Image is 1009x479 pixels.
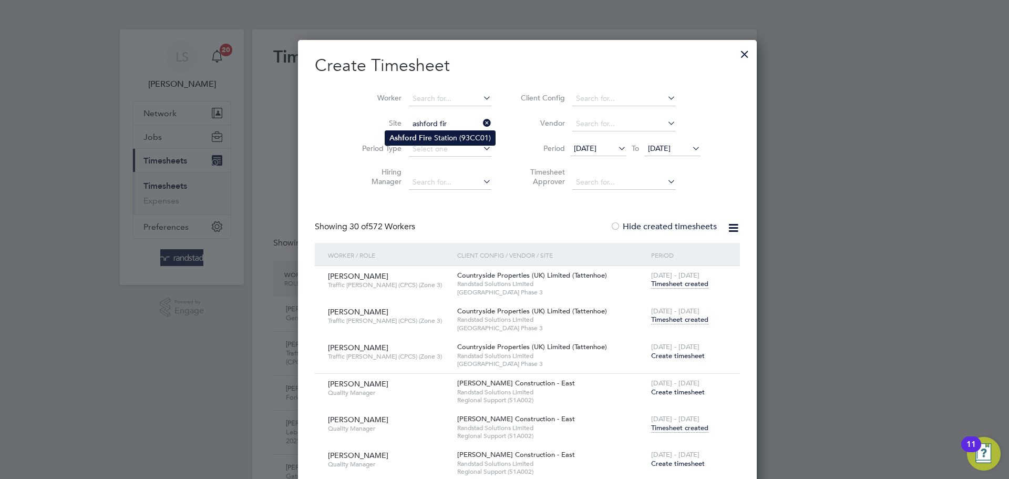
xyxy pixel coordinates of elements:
[457,307,607,315] span: Countryside Properties (UK) Limited (Tattenhoe)
[328,307,388,317] span: [PERSON_NAME]
[315,221,417,232] div: Showing
[409,91,491,106] input: Search for...
[518,144,565,153] label: Period
[648,144,671,153] span: [DATE]
[328,424,449,433] span: Quality Manager
[518,167,565,186] label: Timesheet Approver
[409,175,491,190] input: Search for...
[328,415,388,424] span: [PERSON_NAME]
[651,351,705,360] span: Create timesheet
[651,279,708,289] span: Timesheet created
[967,437,1001,471] button: Open Resource Center, 11 new notifications
[629,141,642,155] span: To
[457,360,646,368] span: [GEOGRAPHIC_DATA] Phase 3
[385,131,495,145] li: e Station (93CC01)
[651,459,705,468] span: Create timesheet
[651,423,708,433] span: Timesheet created
[457,450,575,459] span: [PERSON_NAME] Construction - East
[409,117,491,131] input: Search for...
[455,243,648,267] div: Client Config / Vendor / Site
[328,389,449,397] span: Quality Manager
[457,432,646,440] span: Regional Support (51A002)
[651,414,699,423] span: [DATE] - [DATE]
[328,352,449,361] span: Traffic [PERSON_NAME] (CPCS) (Zone 3)
[354,93,401,103] label: Worker
[651,315,708,324] span: Timesheet created
[651,450,699,459] span: [DATE] - [DATE]
[457,324,646,332] span: [GEOGRAPHIC_DATA] Phase 3
[518,118,565,128] label: Vendor
[457,342,607,351] span: Countryside Properties (UK) Limited (Tattenhoe)
[315,55,740,77] h2: Create Timesheet
[328,460,449,468] span: Quality Manager
[457,460,646,468] span: Randstad Solutions Limited
[354,167,401,186] label: Hiring Manager
[572,175,676,190] input: Search for...
[651,307,699,315] span: [DATE] - [DATE]
[574,144,596,153] span: [DATE]
[328,271,388,281] span: [PERSON_NAME]
[457,467,646,476] span: Regional Support (51A002)
[354,118,401,128] label: Site
[572,91,676,106] input: Search for...
[457,280,646,288] span: Randstad Solutions Limited
[457,288,646,297] span: [GEOGRAPHIC_DATA] Phase 3
[457,379,575,388] span: [PERSON_NAME] Construction - East
[457,315,646,324] span: Randstad Solutions Limited
[325,243,455,267] div: Worker / Role
[328,317,449,325] span: Traffic [PERSON_NAME] (CPCS) (Zone 3)
[651,342,699,351] span: [DATE] - [DATE]
[457,414,575,423] span: [PERSON_NAME] Construction - East
[349,221,368,232] span: 30 of
[518,93,565,103] label: Client Config
[457,396,646,404] span: Regional Support (51A002)
[651,271,699,280] span: [DATE] - [DATE]
[409,142,491,157] input: Select one
[610,221,717,232] label: Hide created timesheets
[966,444,976,458] div: 11
[651,388,705,396] span: Create timesheet
[328,379,388,389] span: [PERSON_NAME]
[419,134,428,142] b: Fir
[328,451,388,460] span: [PERSON_NAME]
[328,343,388,352] span: [PERSON_NAME]
[349,221,415,232] span: 572 Workers
[651,379,699,388] span: [DATE] - [DATE]
[648,243,729,267] div: Period
[572,117,676,131] input: Search for...
[328,281,449,289] span: Traffic [PERSON_NAME] (CPCS) (Zone 3)
[457,271,607,280] span: Countryside Properties (UK) Limited (Tattenhoe)
[457,352,646,360] span: Randstad Solutions Limited
[354,144,401,153] label: Period Type
[457,388,646,396] span: Randstad Solutions Limited
[457,424,646,432] span: Randstad Solutions Limited
[389,134,417,142] b: Ashford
